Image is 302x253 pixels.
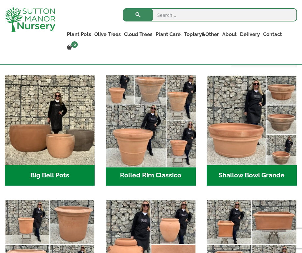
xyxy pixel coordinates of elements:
h2: Big Bell Pots [5,165,95,186]
img: Big Bell Pots [5,75,95,165]
a: About [221,30,238,39]
input: Search... [123,8,297,21]
img: Rolled Rim Classico [104,73,198,167]
a: Plant Care [154,30,182,39]
a: Visit product category Shallow Bowl Grande [207,75,296,186]
h2: Shallow Bowl Grande [207,165,296,186]
a: Delivery [238,30,261,39]
a: Contact [261,30,284,39]
img: Shallow Bowl Grande [207,75,296,165]
img: logo [5,7,55,32]
a: Cloud Trees [122,30,154,39]
a: Topiary&Other [182,30,221,39]
a: Plant Pots [65,30,93,39]
a: Visit product category Big Bell Pots [5,75,95,186]
a: Visit product category Rolled Rim Classico [106,75,196,186]
span: 0 [71,41,78,48]
a: 0 [65,43,80,52]
a: Olive Trees [93,30,122,39]
h2: Rolled Rim Classico [106,165,196,186]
